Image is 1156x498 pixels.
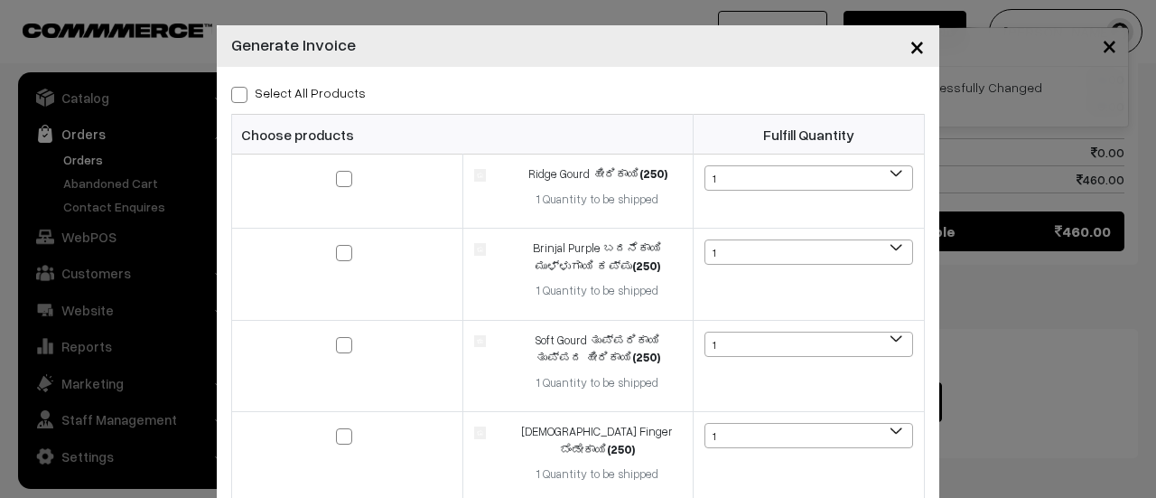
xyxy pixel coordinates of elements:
h4: Generate Invoice [231,33,356,57]
div: Soft Gourd ತುಪ್ಪರಿಕಾಯಿ ತುಪ್ಪದ ಹೀರಿಕಾಯಿ [513,332,682,367]
strong: (250) [639,166,667,181]
img: product.jpg [474,335,486,347]
img: product.jpg [474,427,486,438]
div: [DEMOGRAPHIC_DATA] Finger‌ ಬೆಂಡೇಕಾಯಿ [513,423,682,458]
th: Fulfill Quantity [694,115,925,155]
span: 1 [704,165,913,191]
th: Choose products [232,115,694,155]
span: 1 [704,240,913,265]
span: 1 [704,423,913,448]
img: product.jpg [474,243,486,255]
strong: (250) [607,442,635,456]
span: 1 [705,333,912,358]
div: 1 Quantity to be shipped [513,282,682,300]
div: Brinjal Purple ಬದನೆಕಾಯಿ ಮುಳ್ಳುಗಾಯಿ ಕಪ್ಪು [513,240,682,275]
span: 1 [705,424,912,449]
div: 1 Quantity to be shipped [513,191,682,209]
span: 1 [705,166,912,192]
div: Ridge Gourd ಹೀರಿಕಾಯಿ [513,165,682,183]
div: 1 Quantity to be shipped [513,465,682,484]
label: Select all Products [231,83,366,102]
span: × [909,29,925,62]
span: 1 [704,332,913,357]
span: 1 [705,240,912,266]
strong: (250) [632,350,660,364]
img: product.jpg [474,169,486,181]
strong: (250) [632,258,660,273]
div: 1 Quantity to be shipped [513,374,682,392]
button: Close [895,18,939,74]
